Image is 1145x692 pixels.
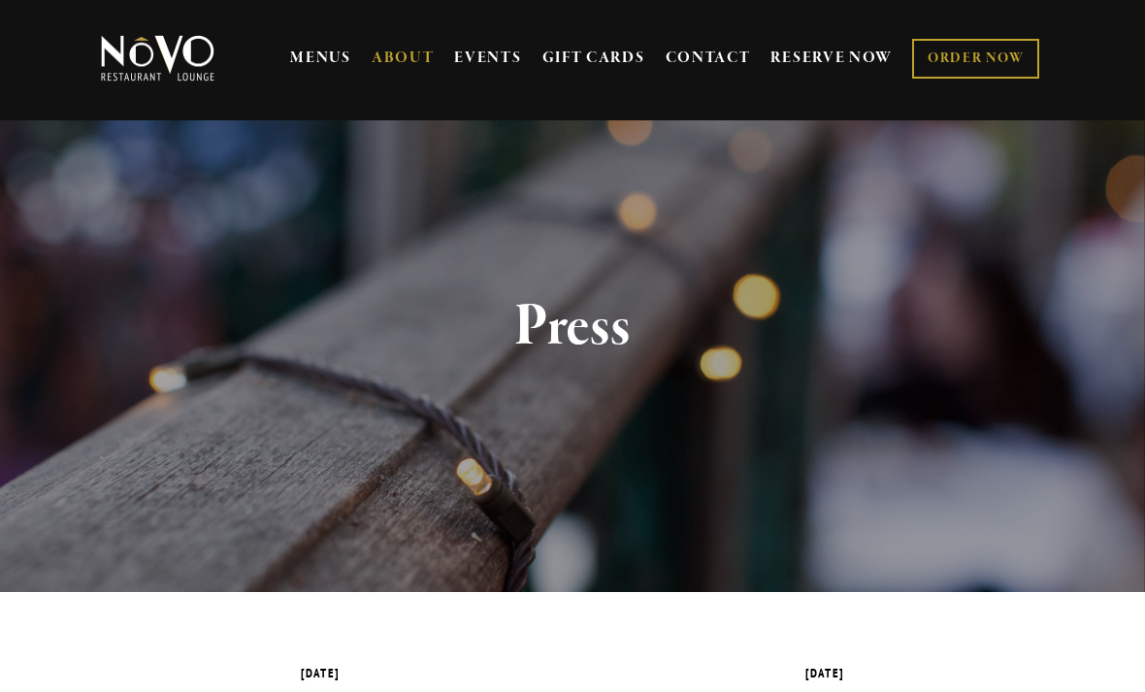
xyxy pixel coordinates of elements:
img: Novo Restaurant &amp; Lounge [97,34,218,82]
a: RESERVE NOW [770,40,893,77]
a: ORDER NOW [912,39,1039,79]
a: MENUS [290,49,351,68]
time: [DATE] [805,660,845,688]
a: CONTACT [666,40,751,77]
h1: Press [126,296,1020,359]
a: GIFT CARDS [542,40,645,77]
a: EVENTS [454,49,521,68]
a: ABOUT [372,49,435,68]
time: [DATE] [301,660,341,688]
